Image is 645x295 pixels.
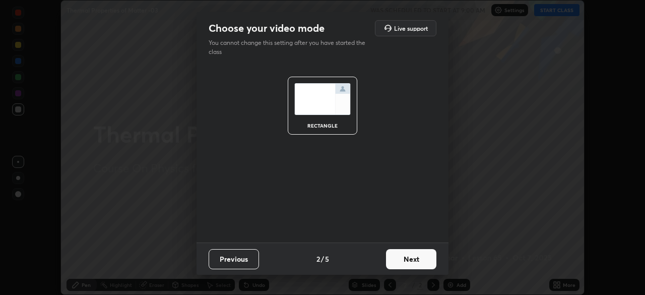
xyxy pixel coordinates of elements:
[386,249,436,269] button: Next
[209,38,372,56] p: You cannot change this setting after you have started the class
[209,249,259,269] button: Previous
[325,254,329,264] h4: 5
[302,123,343,128] div: rectangle
[394,25,428,31] h5: Live support
[294,83,351,115] img: normalScreenIcon.ae25ed63.svg
[209,22,325,35] h2: Choose your video mode
[321,254,324,264] h4: /
[316,254,320,264] h4: 2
